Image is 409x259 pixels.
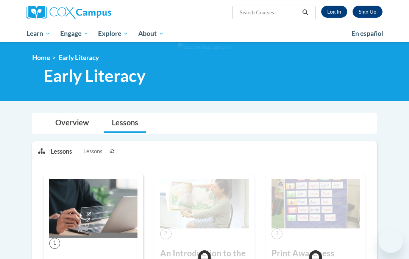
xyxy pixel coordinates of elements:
[379,229,403,253] iframe: Button to launch messaging window
[321,6,347,18] a: Log In
[27,29,50,38] span: Learn
[27,6,137,19] a: Cox Campus
[44,66,145,86] span: Early Literacy
[272,179,360,228] img: Course Image
[51,147,72,156] p: Lessons
[347,26,388,42] a: En español
[59,54,99,62] span: Early Literacy
[83,147,102,156] span: Lessons
[300,8,311,17] button: Search
[272,228,283,239] span: 3
[27,6,111,19] img: Cox Campus
[239,8,300,17] input: Search Courses
[178,43,231,51] img: Section background
[98,29,128,38] span: Explore
[160,179,248,228] img: Course Image
[160,228,171,239] span: 2
[49,179,137,238] img: Course Image
[22,25,55,42] a: Learn
[32,54,50,62] a: Home
[353,6,382,18] a: Register
[133,25,169,42] a: About
[93,25,133,42] a: Explore
[55,25,94,42] a: Engage
[104,113,146,133] a: Lessons
[21,25,388,42] div: Main menu
[49,238,60,249] span: 1
[138,29,164,38] span: About
[60,29,89,38] span: Engage
[48,113,97,133] a: Overview
[351,29,383,37] span: En español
